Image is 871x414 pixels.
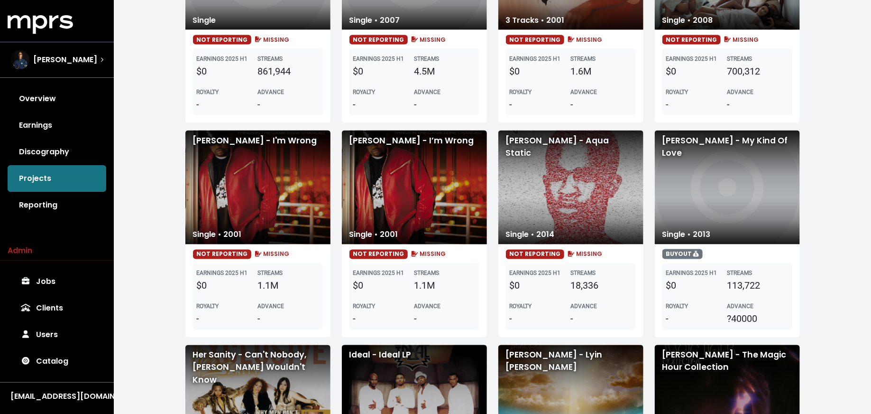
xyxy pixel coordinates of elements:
[258,270,283,277] b: STREAMS
[193,35,252,45] span: NOT REPORTING
[349,35,408,45] span: NOT REPORTING
[666,303,688,310] b: ROYALTY
[510,312,571,326] div: -
[510,279,571,293] div: $0
[8,390,106,403] button: [EMAIL_ADDRESS][DOMAIN_NAME]
[342,226,406,245] div: Single • 2001
[666,89,688,95] b: ROYALTY
[197,56,248,62] b: EARNINGS 2025 H1
[571,97,632,112] div: -
[258,89,284,95] b: ADVANCE
[727,312,788,326] div: ?40000
[185,11,224,30] div: Single
[8,192,106,218] a: Reporting
[349,250,408,259] span: NOT REPORTING
[666,279,727,293] div: $0
[506,35,565,45] span: NOT REPORTING
[353,97,414,112] div: -
[571,279,632,293] div: 18,336
[571,89,597,95] b: ADVANCE
[571,56,596,62] b: STREAMS
[8,139,106,165] a: Discography
[185,226,249,245] div: Single • 2001
[197,270,248,277] b: EARNINGS 2025 H1
[10,391,103,402] div: [EMAIL_ADDRESS][DOMAIN_NAME]
[727,303,754,310] b: ADVANCE
[510,56,561,62] b: EARNINGS 2025 H1
[258,303,284,310] b: ADVANCE
[193,250,252,259] span: NOT REPORTING
[666,56,717,62] b: EARNINGS 2025 H1
[197,279,258,293] div: $0
[342,11,408,30] div: Single • 2007
[8,85,106,112] a: Overview
[666,270,717,277] b: EARNINGS 2025 H1
[253,36,290,44] span: MISSING
[662,35,721,45] span: NOT REPORTING
[197,303,219,310] b: ROYALTY
[498,11,572,30] div: 3 Tracks • 2001
[498,226,562,245] div: Single • 2014
[727,270,752,277] b: STREAMS
[353,56,404,62] b: EARNINGS 2025 H1
[414,303,441,310] b: ADVANCE
[414,56,440,62] b: STREAMS
[571,303,597,310] b: ADVANCE
[566,250,603,258] span: MISSING
[571,270,596,277] b: STREAMS
[353,312,414,326] div: -
[258,312,319,326] div: -
[571,64,632,78] div: 1.6M
[727,89,754,95] b: ADVANCE
[666,97,727,112] div: -
[8,19,73,29] a: mprs logo
[8,295,106,321] a: Clients
[414,97,476,112] div: -
[662,249,703,259] span: BUYOUT
[353,303,376,310] b: ROYALTY
[353,64,414,78] div: $0
[253,250,290,258] span: MISSING
[666,64,727,78] div: $0
[414,89,441,95] b: ADVANCE
[185,131,330,245] div: [PERSON_NAME] - I'm Wrong
[510,270,561,277] b: EARNINGS 2025 H1
[571,312,632,326] div: -
[510,303,532,310] b: ROYALTY
[8,112,106,139] a: Earnings
[8,268,106,295] a: Jobs
[342,131,487,245] div: [PERSON_NAME] - I’m Wrong
[566,36,603,44] span: MISSING
[510,64,571,78] div: $0
[655,131,800,245] div: [PERSON_NAME] - My Kind Of Love
[353,89,376,95] b: ROYALTY
[258,97,319,112] div: -
[33,54,97,66] span: [PERSON_NAME]
[8,348,106,375] a: Catalog
[258,279,319,293] div: 1.1M
[410,250,446,258] span: MISSING
[666,312,727,326] div: -
[727,97,788,112] div: -
[353,270,404,277] b: EARNINGS 2025 H1
[510,97,571,112] div: -
[727,56,752,62] b: STREAMS
[10,50,29,69] img: The selected account / producer
[197,64,258,78] div: $0
[498,131,643,245] div: [PERSON_NAME] - Aqua Static
[655,11,721,30] div: Single • 2008
[723,36,759,44] span: MISSING
[655,226,718,245] div: Single • 2013
[414,312,476,326] div: -
[197,89,219,95] b: ROYALTY
[258,56,283,62] b: STREAMS
[727,279,788,293] div: 113,722
[258,64,319,78] div: 861,944
[414,270,440,277] b: STREAMS
[353,279,414,293] div: $0
[727,64,788,78] div: 700,312
[414,64,476,78] div: 4.5M
[197,312,258,326] div: -
[506,250,565,259] span: NOT REPORTING
[414,279,476,293] div: 1.1M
